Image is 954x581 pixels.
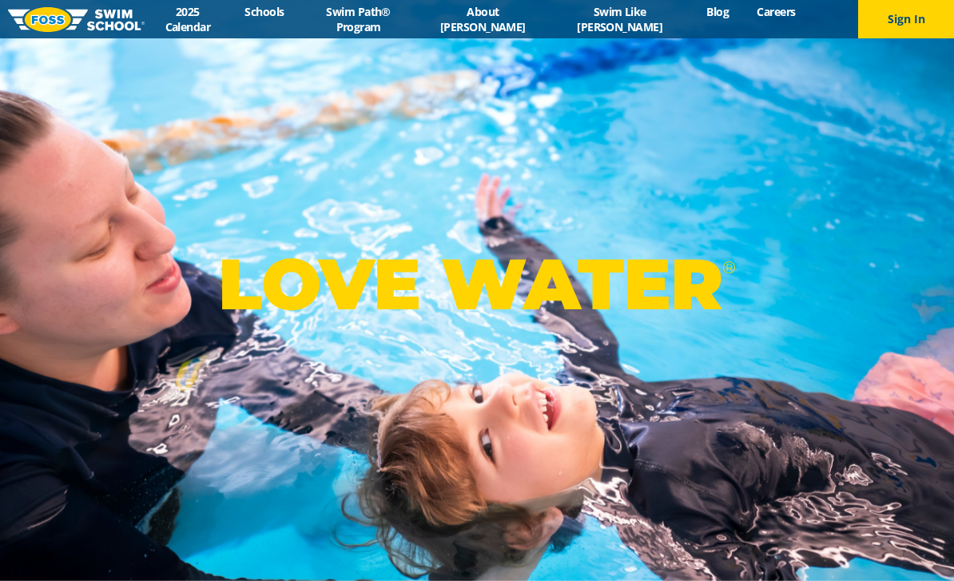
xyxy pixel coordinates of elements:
[722,257,735,277] sup: ®
[693,4,743,19] a: Blog
[743,4,809,19] a: Careers
[218,241,735,327] p: LOVE WATER
[145,4,231,34] a: 2025 Calendar
[8,7,145,32] img: FOSS Swim School Logo
[298,4,419,34] a: Swim Path® Program
[547,4,693,34] a: Swim Like [PERSON_NAME]
[231,4,298,19] a: Schools
[419,4,547,34] a: About [PERSON_NAME]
